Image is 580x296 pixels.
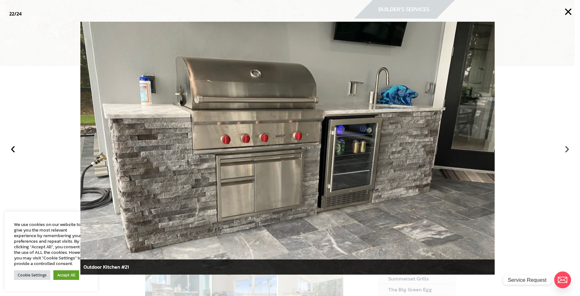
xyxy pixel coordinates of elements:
button: ‹ [6,141,20,155]
a: Accept All [53,270,79,280]
button: × [561,5,575,19]
span: 22 [9,10,14,17]
div: Outdoor Kitchen #21 [80,259,495,275]
button: › [560,141,574,155]
div: / [9,9,22,18]
div: We use cookies on our website to give you the most relevant experience by remembering your prefer... [14,222,88,266]
a: Cookie Settings [14,270,50,280]
span: 24 [16,10,22,17]
img: ralph.png [80,22,495,275]
a: Email [554,272,571,288]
